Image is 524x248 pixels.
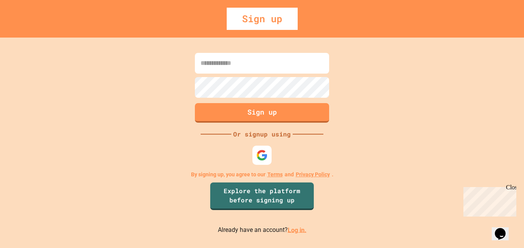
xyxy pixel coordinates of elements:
iframe: chat widget [492,217,516,240]
button: Sign up [195,103,329,123]
img: google-icon.svg [256,149,268,161]
div: Or signup using [231,130,293,139]
a: Log in. [288,226,306,233]
p: Already have an account? [218,225,306,235]
a: Terms [267,171,283,179]
a: Explore the platform before signing up [210,182,314,210]
p: By signing up, you agree to our and . [191,171,333,179]
a: Privacy Policy [296,171,330,179]
div: Chat with us now!Close [3,3,53,49]
div: Sign up [227,8,298,30]
iframe: chat widget [460,184,516,217]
